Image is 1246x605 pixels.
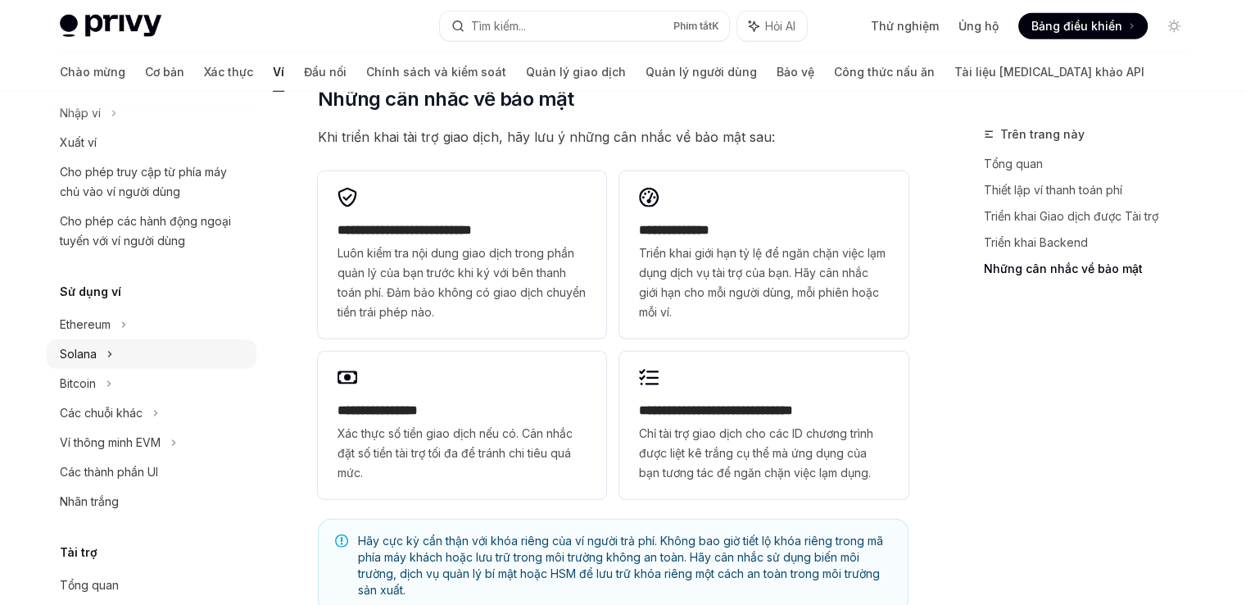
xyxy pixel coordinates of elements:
[1031,19,1122,33] font: Bảng điều khiển
[273,52,284,92] a: Ví
[145,52,184,92] a: Cơ bản
[60,284,121,298] font: Sử dụng ví
[366,52,506,92] a: Chính sách và kiểm soát
[639,246,886,319] font: Triển khai giới hạn tỷ lệ để ngăn chặn việc lạm dụng dịch vụ tài trợ của bạn. Hãy cân nhắc giới h...
[1161,13,1187,39] button: Chuyển đổi chế độ tối
[60,165,227,198] font: Cho phép truy cập từ phía máy chủ vào ví người dùng
[954,65,1144,79] font: Tài liệu [MEDICAL_DATA] khảo API
[834,65,935,79] font: Công thức nấu ăn
[954,52,1144,92] a: Tài liệu [MEDICAL_DATA] khảo API
[304,65,347,79] font: Đầu nối
[47,207,256,256] a: Cho phép các hành động ngoại tuyến với ví người dùng
[47,157,256,207] a: Cho phép truy cập từ phía máy chủ vào ví người dùng
[60,65,125,79] font: Chào mừng
[204,52,253,92] a: Xác thực
[204,65,253,79] font: Xác thực
[984,230,1200,256] a: Triển khai Backend
[318,87,574,111] font: Những cân nhắc về bảo mật
[871,18,939,34] a: Thử nghiệm
[984,183,1122,197] font: Thiết lập ví thanh toán phí
[984,151,1200,177] a: Tổng quan
[984,256,1200,282] a: Những cân nhắc về bảo mật
[984,203,1200,230] a: Triển khai Giao dịch được Tài trợ
[60,317,111,331] font: Ethereum
[60,435,161,449] font: Ví thông minh EVM
[60,494,119,508] font: Nhãn trắng
[47,128,256,157] a: Xuất ví
[366,65,506,79] font: Chính sách và kiểm soát
[471,19,526,33] font: Tìm kiếm...
[304,52,347,92] a: Đầu nối
[871,19,939,33] font: Thử nghiệm
[338,426,573,480] font: Xác thực số tiền giao dịch nếu có. Cân nhắc đặt số tiền tài trợ tối đa để tránh chi tiêu quá mức.
[335,534,348,548] svg: Ghi chú
[639,426,873,480] font: Chỉ tài trợ giao dịch cho các ID chương trình được liệt kê trắng cụ thể mà ứng dụng của bạn tương...
[60,347,97,361] font: Solana
[60,52,125,92] a: Chào mừng
[958,19,999,33] font: Ủng hộ
[737,11,807,41] button: Hỏi AI
[60,406,143,420] font: Các chuỗi khác
[1018,13,1148,39] a: Bảng điều khiển
[273,65,284,79] font: Ví
[673,20,712,32] font: Phím tắt
[984,209,1158,223] font: Triển khai Giao dịch được Tài trợ
[358,534,883,597] font: Hãy cực kỳ cẩn thận với khóa riêng của ví người trả phí. Không bao giờ tiết lộ khóa riêng trong m...
[318,129,775,145] font: Khi triển khai tài trợ giao dịch, hãy lưu ý những cân nhắc về bảo mật sau:
[958,18,999,34] a: Ủng hộ
[526,52,626,92] a: Quản lý giao dịch
[338,246,586,319] font: Luôn kiểm tra nội dung giao dịch trong phần quản lý của bạn trước khi ký với bên thanh toán phí. ...
[984,262,1143,275] font: Những cân nhắc về bảo mật
[47,457,256,487] a: Các thành phần UI
[145,65,184,79] font: Cơ bản
[526,65,626,79] font: Quản lý giao dịch
[712,20,719,32] font: K
[60,376,96,390] font: Bitcoin
[60,135,97,149] font: Xuất ví
[984,235,1088,249] font: Triển khai Backend
[60,545,97,559] font: Tài trợ
[440,11,729,41] button: Tìm kiếm...Phím tắtK
[646,52,757,92] a: Quản lý người dùng
[60,214,231,248] font: Cho phép các hành động ngoại tuyến với ví người dùng
[777,65,814,79] font: Bảo vệ
[60,465,158,479] font: Các thành phần UI
[47,487,256,516] a: Nhãn trắng
[1000,127,1085,141] font: Trên trang này
[765,19,795,33] font: Hỏi AI
[60,578,119,592] font: Tổng quan
[47,571,256,600] a: Tổng quan
[834,52,935,92] a: Công thức nấu ăn
[777,52,814,92] a: Bảo vệ
[984,157,1043,171] font: Tổng quan
[60,15,161,38] img: logo sáng
[646,65,757,79] font: Quản lý người dùng
[984,177,1200,203] a: Thiết lập ví thanh toán phí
